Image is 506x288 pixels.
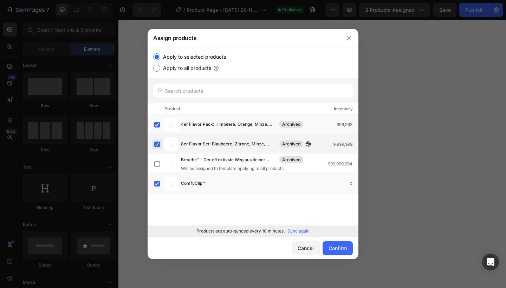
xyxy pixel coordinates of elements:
label: Apply to all products [160,64,211,72]
div: Archived [279,156,303,163]
div: Open Intercom Messenger [482,254,499,270]
span: 8er Flavor Set: Blaubeere, Zitrone, Minze, Erdbeere, Himbeere, Orange Mango Passionsfrucht [181,140,278,148]
div: /> [148,47,358,237]
div: Assign products [148,29,340,47]
div: Cancel [298,244,314,252]
div: 999,999,994 [328,161,358,168]
p: Sync again [287,228,310,234]
span: ComfyClip™ [181,180,205,188]
div: 999,998 [337,121,358,128]
img: product-img [164,137,178,151]
button: Confirm [323,241,353,255]
p: Products are auto-synced every 10 minutes. [196,228,285,234]
div: Confirm [329,244,347,252]
input: Search products [153,84,353,98]
img: product-img [164,157,178,171]
div: Will be assigned to template applying to all products [181,165,314,172]
button: Cancel [292,241,320,255]
img: product-img [164,177,178,191]
span: 4er Flavor Pack: Himbeere, Orange, Minze, Passionfruit [181,121,278,129]
label: Apply to selected products [160,53,226,61]
div: Archived [279,121,303,128]
div: Product [164,105,180,112]
div: Inventory [334,105,353,112]
div: 9,999,999 [333,141,358,148]
div: Archived [279,140,303,148]
div: 0 [350,180,358,187]
span: Breathe™ - Der effektivste Weg aus deiner Gewohnheit [181,156,278,164]
img: product-img [164,118,178,132]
